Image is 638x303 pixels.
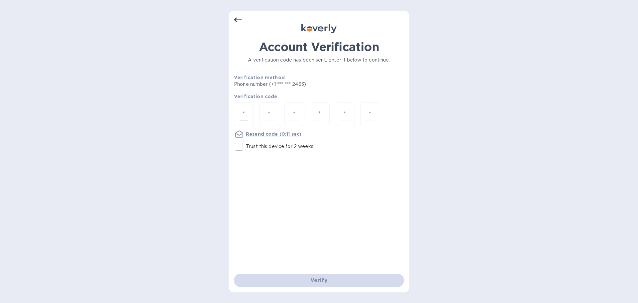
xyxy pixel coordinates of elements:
[234,40,404,54] h1: Account Verification
[234,57,404,64] p: A verification code has been sent. Enter it below to continue.
[246,131,301,137] u: Resend code (0:11 sec)
[234,81,357,88] p: Phone number (+1 *** *** 2463)
[246,143,313,150] p: Trust this device for 2 weeks
[234,75,285,80] b: Verification method
[234,93,404,100] p: Verification code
